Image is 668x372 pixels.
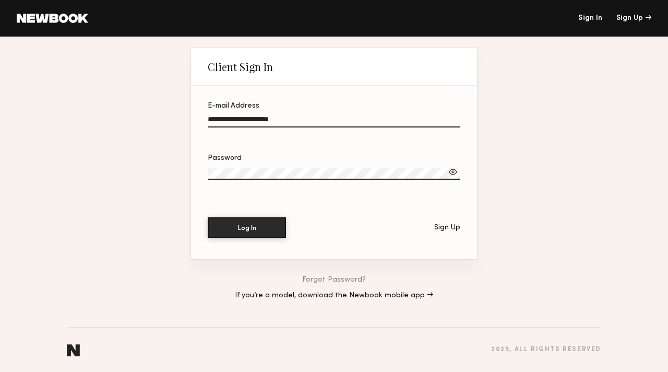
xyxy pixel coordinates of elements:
div: Sign Up [616,15,651,22]
div: Sign Up [434,224,460,231]
a: Sign In [578,15,602,22]
a: If you’re a model, download the Newbook mobile app → [235,292,433,299]
div: Password [208,155,460,162]
div: Client Sign In [208,61,273,73]
input: E-mail Address [208,115,460,127]
div: 2025 , all rights reserved [491,346,601,353]
a: Forgot Password? [302,276,366,284]
div: E-mail Address [208,102,460,110]
input: Password [208,168,460,180]
button: Log In [208,217,286,238]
